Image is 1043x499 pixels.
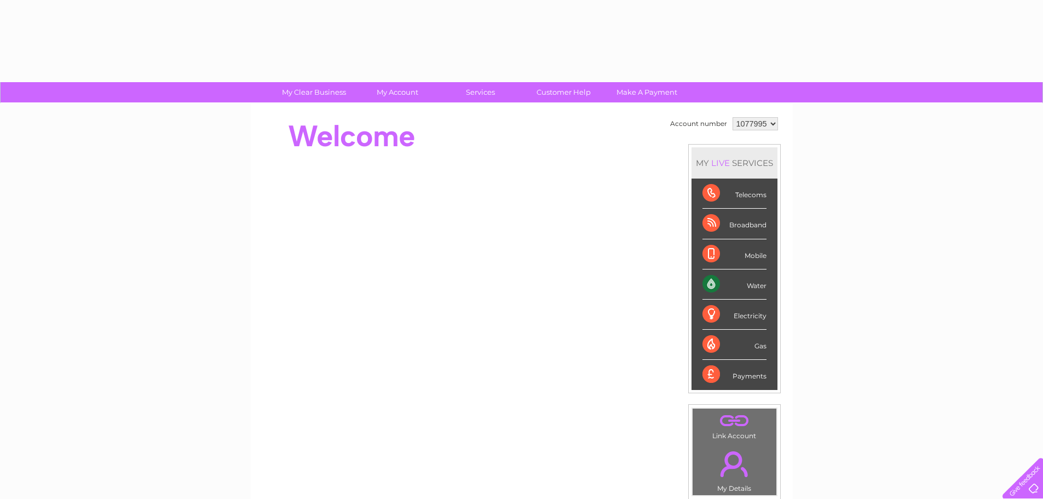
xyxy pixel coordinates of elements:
[702,330,767,360] div: Gas
[692,442,777,496] td: My Details
[695,411,774,431] a: .
[352,82,442,102] a: My Account
[269,82,359,102] a: My Clear Business
[667,114,730,133] td: Account number
[692,408,777,443] td: Link Account
[702,209,767,239] div: Broadband
[702,360,767,389] div: Payments
[602,82,692,102] a: Make A Payment
[695,445,774,483] a: .
[702,239,767,269] div: Mobile
[702,300,767,330] div: Electricity
[692,147,777,179] div: MY SERVICES
[702,179,767,209] div: Telecoms
[435,82,526,102] a: Services
[702,269,767,300] div: Water
[709,158,732,168] div: LIVE
[518,82,609,102] a: Customer Help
